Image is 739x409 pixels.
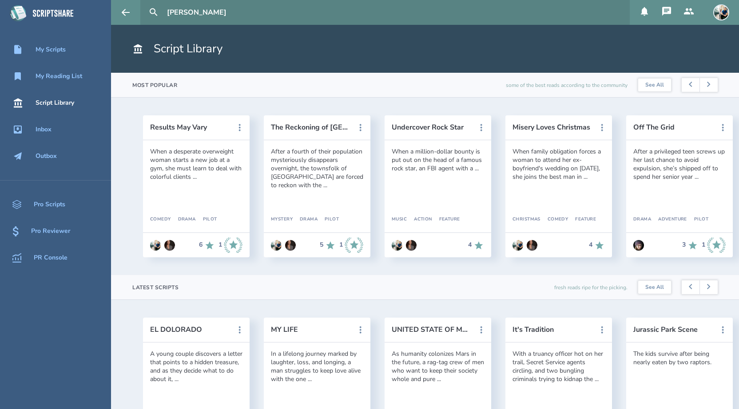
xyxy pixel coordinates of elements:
[406,240,417,251] img: user_1604966854-crop.jpg
[271,350,363,383] div: In a lifelong journey marked by laughter, loss, and longing, a man struggles to keep love alive w...
[554,275,628,299] div: fresh reads ripe for the picking.
[31,228,70,235] div: Pro Reviewer
[36,126,52,133] div: Inbox
[392,240,402,251] img: user_1673573717-crop.jpg
[687,217,708,222] div: Pilot
[339,241,343,248] div: 1
[293,217,318,222] div: Drama
[36,99,74,106] div: Script Library
[271,240,282,251] img: user_1673573717-crop.jpg
[540,217,568,222] div: Comedy
[132,284,179,291] div: Latest Scripts
[638,281,671,294] a: See All
[219,241,222,248] div: 1
[513,350,605,383] div: With a truancy officer hot on her trail, Secret Service agents circling, and two bungling crimina...
[633,123,713,131] button: Off The Grid
[392,147,484,173] div: When a million-dollar bounty is put out on the head of a famous rock star, an FBI agent with a ...
[150,326,230,334] button: EL DOLORADO
[164,240,175,251] img: user_1604966854-crop.jpg
[318,217,339,222] div: Pilot
[638,79,671,92] a: See All
[132,82,177,89] div: Most Popular
[392,123,472,131] button: Undercover Rock Star
[392,217,407,222] div: Music
[506,73,628,97] div: some of the best reads according to the community
[271,123,351,131] button: The Reckoning of [GEOGRAPHIC_DATA]
[150,350,242,383] div: A young couple discovers a letter that points to a hidden treasure, and as they decide what to do...
[527,240,537,251] img: user_1604966854-crop.jpg
[199,237,215,253] div: 6 Recommends
[132,41,222,57] h1: Script Library
[513,326,592,334] button: It's Tradition
[513,217,540,222] div: Christmas
[392,326,472,334] button: UNITED STATE OF MARS
[219,237,242,253] div: 1 Industry Recommends
[513,240,523,251] img: user_1673573717-crop.jpg
[150,240,161,251] img: user_1673573717-crop.jpg
[633,236,644,255] a: Go to Zaelyna (Zae) Beck's profile
[702,237,726,253] div: 1 Industry Recommends
[468,240,484,251] div: 4 Recommends
[633,240,644,251] img: user_1597253789-crop.jpg
[513,147,605,181] div: When family obligation forces a woman to attend her ex-boyfriend's wedding on [DATE], she joins t...
[150,123,230,131] button: Results May Vary
[199,241,203,248] div: 6
[36,153,57,160] div: Outbox
[271,217,293,222] div: Mystery
[682,237,698,253] div: 3 Recommends
[568,217,596,222] div: Feature
[513,123,592,131] button: Misery Loves Christmas
[633,326,713,334] button: Jurassic Park Scene
[633,350,726,366] div: The kids survive after being nearly eaten by two raptors.
[150,217,171,222] div: Comedy
[713,4,729,20] img: user_1673573717-crop.jpg
[285,240,296,251] img: user_1604966854-crop.jpg
[271,326,351,334] button: MY LIFE
[339,237,363,253] div: 1 Industry Recommends
[589,240,605,251] div: 4 Recommends
[589,241,592,248] div: 4
[468,241,472,248] div: 4
[392,350,484,383] div: As humanity colonizes Mars in the future, a rag-tag crew of men who want to keep their society wh...
[34,201,65,208] div: Pro Scripts
[271,147,363,189] div: After a fourth of their population mysteriously disappears overnight, the townsfolk of [GEOGRAPHI...
[36,73,82,80] div: My Reading List
[682,241,686,248] div: 3
[633,217,651,222] div: Drama
[171,217,196,222] div: Drama
[702,241,705,248] div: 1
[432,217,460,222] div: Feature
[196,217,217,222] div: Pilot
[320,241,323,248] div: 5
[150,147,242,181] div: When a desperate overweight woman starts a new job at a gym, she must learn to deal with colorful...
[34,254,68,261] div: PR Console
[320,237,336,253] div: 5 Recommends
[633,147,726,181] div: After a privileged teen screws up her last chance to avoid expulsion, she’s shipped off to spend ...
[651,217,687,222] div: Adventure
[407,217,432,222] div: Action
[36,46,66,53] div: My Scripts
